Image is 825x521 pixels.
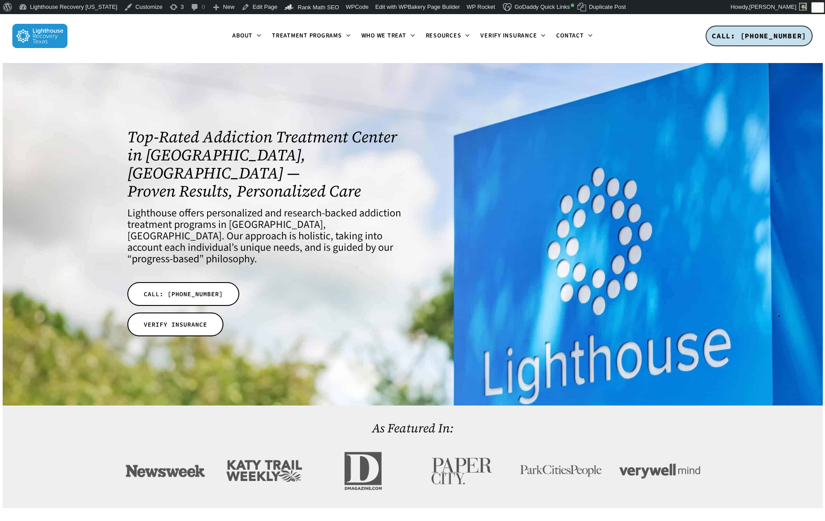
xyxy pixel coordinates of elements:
a: About [227,33,267,40]
span: Verify Insurance [480,31,537,40]
a: Treatment Programs [267,33,356,40]
span: CALL: [PHONE_NUMBER] [712,31,806,40]
span: Contact [556,31,583,40]
h1: Top-Rated Addiction Treatment Center in [GEOGRAPHIC_DATA], [GEOGRAPHIC_DATA] — Proven Results, Pe... [127,128,401,200]
a: Contact [551,33,598,40]
a: CALL: [PHONE_NUMBER] [706,26,813,47]
span: Who We Treat [361,31,406,40]
span: Resources [426,31,461,40]
img: Lighthouse Recovery Texas [12,24,67,48]
a: Who We Treat [356,33,420,40]
a: Resources [420,33,476,40]
h4: Lighthouse offers personalized and research-backed addiction treatment programs in [GEOGRAPHIC_DA... [127,208,401,265]
a: As Featured In: [372,420,453,436]
span: CALL: [PHONE_NUMBER] [144,290,223,298]
a: CALL: [PHONE_NUMBER] [127,282,239,306]
span: About [232,31,253,40]
span: Treatment Programs [272,31,342,40]
span: [PERSON_NAME] [749,4,796,10]
span: Rank Math SEO [298,4,339,11]
span: VERIFY INSURANCE [144,320,207,329]
a: Verify Insurance [475,33,551,40]
a: VERIFY INSURANCE [127,313,223,336]
a: progress-based [132,251,199,267]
